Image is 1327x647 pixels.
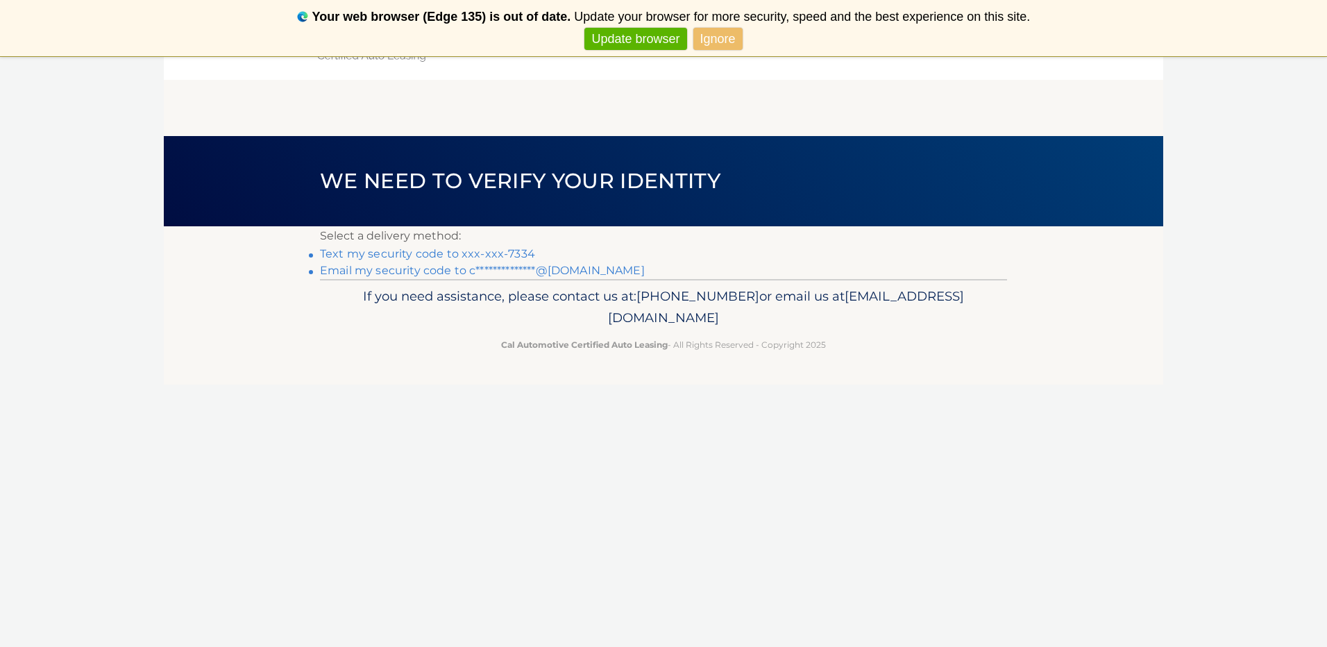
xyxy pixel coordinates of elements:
[574,10,1030,24] span: Update your browser for more security, speed and the best experience on this site.
[320,247,535,260] a: Text my security code to xxx-xxx-7334
[312,10,571,24] b: Your web browser (Edge 135) is out of date.
[584,28,686,51] a: Update browser
[320,168,720,194] span: We need to verify your identity
[636,288,759,304] span: [PHONE_NUMBER]
[329,285,998,330] p: If you need assistance, please contact us at: or email us at
[693,28,743,51] a: Ignore
[501,339,668,350] strong: Cal Automotive Certified Auto Leasing
[329,337,998,352] p: - All Rights Reserved - Copyright 2025
[320,226,1007,246] p: Select a delivery method:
